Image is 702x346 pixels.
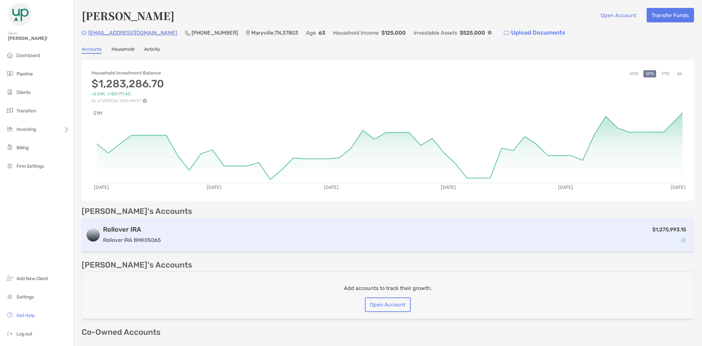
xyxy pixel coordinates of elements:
p: Household Income [333,29,379,37]
button: Open Account [596,8,641,22]
img: logout icon [6,330,14,337]
p: Rollover IRA 8MK05065 [103,236,161,244]
button: Open Account [365,298,411,312]
span: Log out [16,331,32,337]
img: Zoe Logo [8,3,32,26]
span: Firm Settings [16,163,44,169]
img: Account Status icon [681,238,686,243]
p: [PHONE_NUMBER] [192,29,238,37]
img: Performance Info [143,99,147,103]
button: YTD [659,70,672,77]
img: add_new_client icon [6,274,14,282]
img: logo account [87,228,100,242]
img: pipeline icon [6,70,14,77]
text: $1M [93,110,102,116]
text: [DATE] [441,185,456,190]
span: Investing [16,127,36,132]
img: firm-settings icon [6,162,14,170]
p: Add accounts to track their growth. [344,284,432,292]
img: settings icon [6,293,14,301]
h3: $1,283,286.70 [91,77,164,90]
p: Investable Assets [414,29,457,37]
p: As of [DATE] at 11:00 AM ET [91,99,164,103]
p: Age [306,29,316,37]
span: Dashboard [16,53,40,58]
button: All [674,70,684,77]
span: Clients [16,90,31,95]
p: [EMAIL_ADDRESS][DOMAIN_NAME] [88,29,177,37]
img: billing icon [6,143,14,151]
img: get-help icon [6,311,14,319]
text: [DATE] [671,185,686,190]
img: Location Icon [246,30,250,36]
img: button icon [504,31,509,35]
text: [DATE] [94,185,109,190]
a: Accounts [82,46,102,54]
a: Activity [144,46,160,54]
h4: [PERSON_NAME] [82,8,174,23]
text: [DATE] [558,185,573,190]
span: ( +$31,771.41 ) [108,92,130,97]
img: Phone Icon [185,30,190,36]
span: Billing [16,145,29,151]
text: [DATE] [324,185,339,190]
img: Info Icon [488,31,492,35]
span: Pipeline [16,71,33,77]
p: $525,000 [460,29,485,37]
button: QTD [643,70,656,77]
p: $1,275,993.15 [652,225,686,234]
p: Maryville , TN , 37803 [251,29,298,37]
h4: Household Investment Balance [91,70,164,76]
p: [PERSON_NAME]'s Accounts [82,261,192,269]
span: Add New Client [16,276,48,281]
a: Household [112,46,134,54]
span: Settings [16,294,34,300]
span: Transfers [16,108,36,114]
img: dashboard icon [6,51,14,59]
p: Co-Owned Accounts [82,328,694,336]
button: Transfer Funds [647,8,694,22]
img: investing icon [6,125,14,133]
img: clients icon [6,88,14,96]
h3: Rollover IRA [103,225,161,233]
span: +2.04% [91,92,105,97]
span: Get Help [16,313,35,318]
img: Email Icon [82,31,87,35]
img: transfers icon [6,106,14,114]
p: $125,000 [381,29,406,37]
p: [PERSON_NAME]'s Accounts [82,207,192,216]
a: Upload Documents [500,26,570,40]
span: [PERSON_NAME]! [8,36,69,41]
button: MTD [627,70,641,77]
p: 63 [319,29,325,37]
text: [DATE] [207,185,221,190]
